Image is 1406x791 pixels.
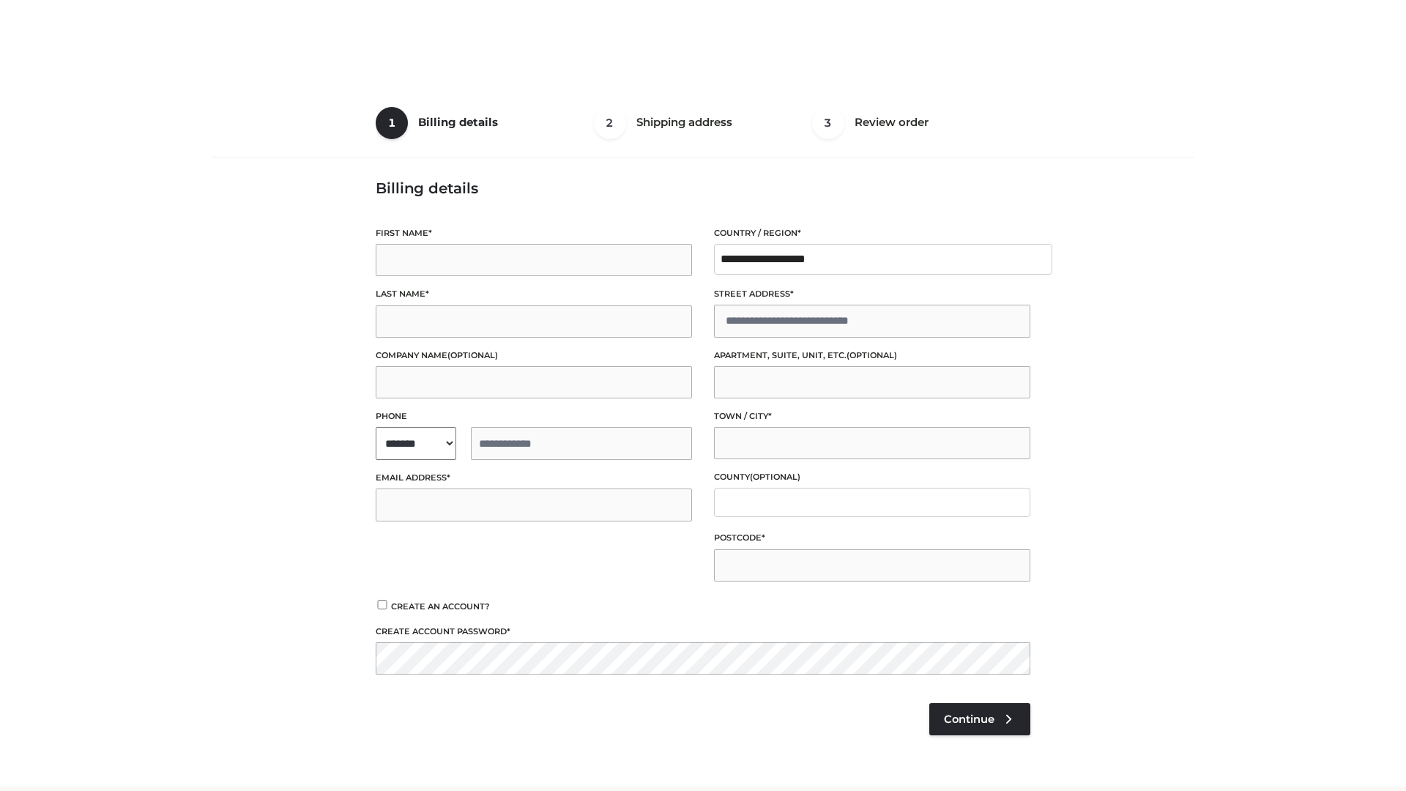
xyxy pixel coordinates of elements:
label: Create account password [376,625,1030,639]
h3: Billing details [376,179,1030,197]
a: Continue [929,703,1030,735]
label: Postcode [714,531,1030,545]
span: 2 [594,107,626,139]
label: Email address [376,471,692,485]
input: Create an account? [376,600,389,609]
label: First name [376,226,692,240]
span: Continue [944,713,994,726]
span: (optional) [447,350,498,360]
span: (optional) [847,350,897,360]
label: Apartment, suite, unit, etc. [714,349,1030,363]
label: County [714,470,1030,484]
label: Street address [714,287,1030,301]
label: Town / City [714,409,1030,423]
span: (optional) [750,472,800,482]
span: Shipping address [636,115,732,129]
label: Phone [376,409,692,423]
label: Last name [376,287,692,301]
span: 1 [376,107,408,139]
label: Country / Region [714,226,1030,240]
span: Create an account? [391,601,490,612]
span: 3 [812,107,844,139]
span: Billing details [418,115,498,129]
label: Company name [376,349,692,363]
span: Review order [855,115,929,129]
